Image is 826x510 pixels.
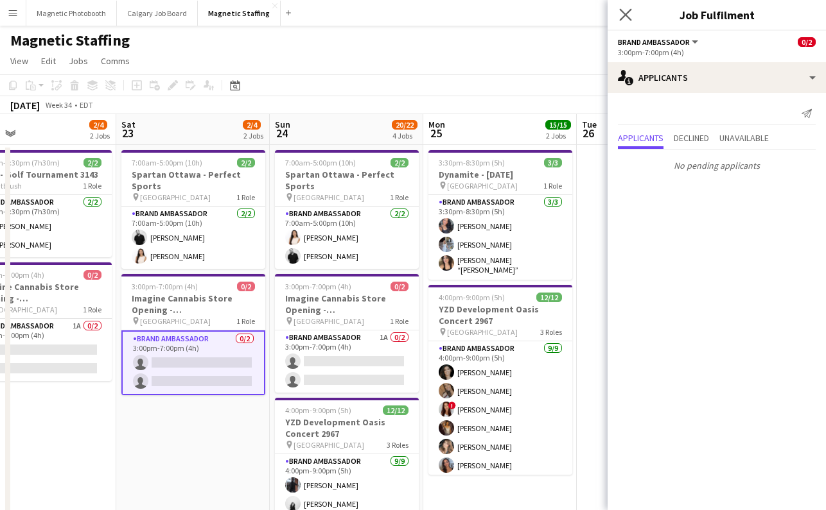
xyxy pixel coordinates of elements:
[119,126,136,140] span: 23
[798,37,816,47] span: 0/2
[285,282,351,291] span: 3:00pm-7:00pm (4h)
[237,158,255,167] span: 2/2
[387,440,409,450] span: 3 Roles
[36,53,61,69] a: Edit
[237,282,255,291] span: 0/2
[275,169,419,192] h3: Spartan Ottawa - Perfect Sports
[236,192,255,202] span: 1 Role
[89,120,107,130] span: 2/4
[275,119,290,130] span: Sun
[428,119,445,130] span: Mon
[140,192,211,202] span: [GEOGRAPHIC_DATA]
[80,100,93,110] div: EDT
[275,150,419,269] app-job-card: 7:00am-5:00pm (10h)2/2Spartan Ottawa - Perfect Sports [GEOGRAPHIC_DATA]1 RoleBrand Ambassador2/27...
[96,53,135,69] a: Comms
[275,207,419,269] app-card-role: Brand Ambassador2/27:00am-5:00pm (10h)[PERSON_NAME][PERSON_NAME]
[69,55,88,67] span: Jobs
[10,31,130,50] h1: Magnetic Staffing
[390,316,409,326] span: 1 Role
[140,316,211,326] span: [GEOGRAPHIC_DATA]
[121,330,265,395] app-card-role: Brand Ambassador0/23:00pm-7:00pm (4h)
[391,158,409,167] span: 2/2
[64,53,93,69] a: Jobs
[391,282,409,291] span: 0/2
[83,158,101,167] span: 2/2
[544,158,562,167] span: 3/3
[719,133,769,142] span: Unavailable
[543,181,562,191] span: 1 Role
[275,274,419,393] app-job-card: 3:00pm-7:00pm (4h)0/2Imagine Cannabis Store Opening - [GEOGRAPHIC_DATA] [GEOGRAPHIC_DATA]1 RoleBr...
[294,192,364,202] span: [GEOGRAPHIC_DATA]
[545,120,571,130] span: 15/15
[117,1,198,26] button: Calgary Job Board
[608,6,826,23] h3: Job Fulfilment
[608,155,826,176] p: No pending applicants
[198,1,281,26] button: Magnetic Staffing
[285,405,351,415] span: 4:00pm-9:00pm (5h)
[392,120,417,130] span: 20/22
[428,285,572,475] app-job-card: 4:00pm-9:00pm (5h)12/12YZD Development Oasis Concert 2967 [GEOGRAPHIC_DATA]3 RolesBrand Ambassado...
[121,169,265,192] h3: Spartan Ottawa - Perfect Sports
[448,402,456,409] span: !
[294,440,364,450] span: [GEOGRAPHIC_DATA]
[580,126,597,140] span: 26
[426,126,445,140] span: 25
[447,181,518,191] span: [GEOGRAPHIC_DATA]
[618,37,700,47] button: Brand Ambassador
[428,303,572,327] h3: YZD Development Oasis Concert 2967
[582,119,597,130] span: Tue
[428,195,572,280] app-card-role: Brand Ambassador3/33:30pm-8:30pm (5h)[PERSON_NAME][PERSON_NAME][PERSON_NAME] “[PERSON_NAME]” [PER...
[121,150,265,269] app-job-card: 7:00am-5:00pm (10h)2/2Spartan Ottawa - Perfect Sports [GEOGRAPHIC_DATA]1 RoleBrand Ambassador2/27...
[121,207,265,269] app-card-role: Brand Ambassador2/27:00am-5:00pm (10h)[PERSON_NAME][PERSON_NAME]
[428,169,572,180] h3: Dynamite - [DATE]
[42,100,75,110] span: Week 34
[121,274,265,395] app-job-card: 3:00pm-7:00pm (4h)0/2Imagine Cannabis Store Opening - [GEOGRAPHIC_DATA] [GEOGRAPHIC_DATA]1 RoleBr...
[41,55,56,67] span: Edit
[5,53,33,69] a: View
[439,293,505,302] span: 4:00pm-9:00pm (5h)
[275,293,419,316] h3: Imagine Cannabis Store Opening - [GEOGRAPHIC_DATA]
[383,405,409,415] span: 12/12
[26,1,117,26] button: Magnetic Photobooth
[439,158,505,167] span: 3:30pm-8:30pm (5h)
[83,270,101,280] span: 0/2
[121,293,265,316] h3: Imagine Cannabis Store Opening - [GEOGRAPHIC_DATA]
[10,99,40,112] div: [DATE]
[674,133,709,142] span: Declined
[236,316,255,326] span: 1 Role
[83,305,101,314] span: 1 Role
[285,158,356,167] span: 7:00am-5:00pm (10h)
[618,47,816,57] div: 3:00pm-7:00pm (4h)
[540,327,562,337] span: 3 Roles
[90,131,110,140] div: 2 Jobs
[275,416,419,439] h3: YZD Development Oasis Concert 2967
[546,131,570,140] div: 2 Jobs
[618,133,663,142] span: Applicants
[392,131,417,140] div: 4 Jobs
[101,55,130,67] span: Comms
[608,62,826,93] div: Applicants
[447,327,518,337] span: [GEOGRAPHIC_DATA]
[273,126,290,140] span: 24
[618,37,690,47] span: Brand Ambassador
[275,330,419,393] app-card-role: Brand Ambassador1A0/23:00pm-7:00pm (4h)
[294,316,364,326] span: [GEOGRAPHIC_DATA]
[132,158,202,167] span: 7:00am-5:00pm (10h)
[243,131,263,140] div: 2 Jobs
[243,120,261,130] span: 2/4
[132,282,198,291] span: 3:00pm-7:00pm (4h)
[390,192,409,202] span: 1 Role
[536,293,562,302] span: 12/12
[10,55,28,67] span: View
[121,119,136,130] span: Sat
[428,150,572,280] app-job-card: 3:30pm-8:30pm (5h)3/3Dynamite - [DATE] [GEOGRAPHIC_DATA]1 RoleBrand Ambassador3/33:30pm-8:30pm (5...
[83,181,101,191] span: 1 Role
